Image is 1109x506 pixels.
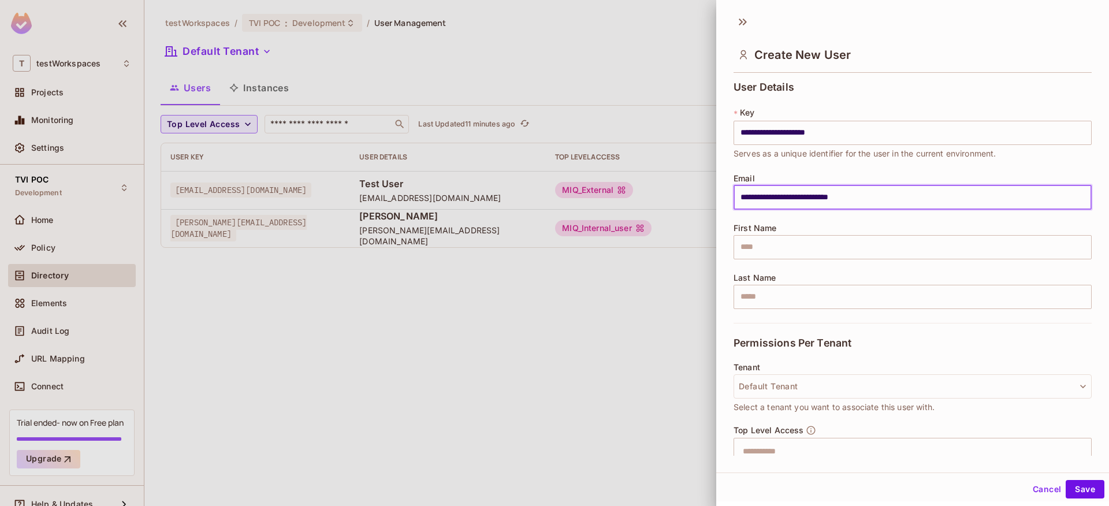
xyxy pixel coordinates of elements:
[734,81,794,93] span: User Details
[734,374,1092,399] button: Default Tenant
[734,426,803,435] span: Top Level Access
[734,224,777,233] span: First Name
[1085,450,1088,452] button: Open
[1066,480,1104,498] button: Save
[754,48,851,62] span: Create New User
[734,174,755,183] span: Email
[734,147,996,160] span: Serves as a unique identifier for the user in the current environment.
[734,363,760,372] span: Tenant
[734,337,851,349] span: Permissions Per Tenant
[734,273,776,282] span: Last Name
[740,108,754,117] span: Key
[734,401,935,414] span: Select a tenant you want to associate this user with.
[1028,480,1066,498] button: Cancel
